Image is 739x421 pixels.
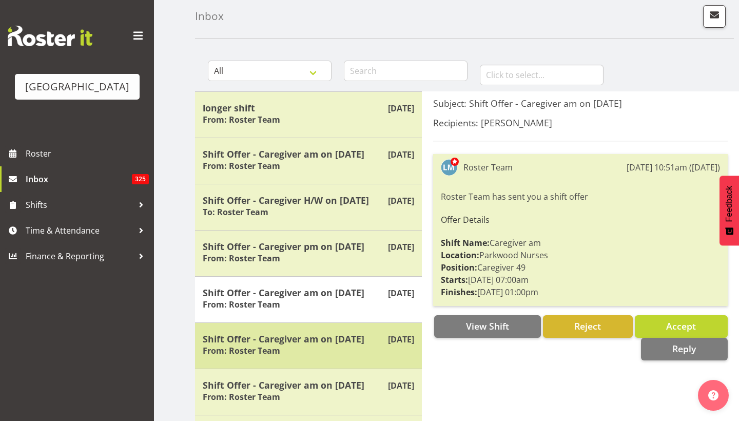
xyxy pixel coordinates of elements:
[26,248,133,264] span: Finance & Reporting
[543,315,633,338] button: Reject
[203,195,414,206] h5: Shift Offer - Caregiver H/W on [DATE]
[388,379,414,392] p: [DATE]
[203,333,414,345] h5: Shift Offer - Caregiver am on [DATE]
[433,98,728,109] h5: Subject: Shift Offer - Caregiver am on [DATE]
[441,215,720,224] h6: Offer Details
[725,186,734,222] span: Feedback
[25,79,129,94] div: [GEOGRAPHIC_DATA]
[195,10,224,22] h4: Inbox
[388,102,414,114] p: [DATE]
[434,315,540,338] button: View Shift
[441,250,479,261] strong: Location:
[26,223,133,238] span: Time & Attendance
[635,315,728,338] button: Accept
[441,286,477,298] strong: Finishes:
[203,207,268,217] h6: To: Roster Team
[26,197,133,213] span: Shifts
[388,333,414,346] p: [DATE]
[388,195,414,207] p: [DATE]
[388,287,414,299] p: [DATE]
[203,299,280,310] h6: From: Roster Team
[203,148,414,160] h5: Shift Offer - Caregiver am on [DATE]
[480,65,604,85] input: Click to select...
[26,146,149,161] span: Roster
[203,241,414,252] h5: Shift Offer - Caregiver pm on [DATE]
[627,161,720,174] div: [DATE] 10:51am ([DATE])
[132,174,149,184] span: 325
[441,237,490,248] strong: Shift Name:
[672,342,696,355] span: Reply
[441,188,720,301] div: Roster Team has sent you a shift offer Caregiver am Parkwood Nurses Caregiver 49 [DATE] 07:00am [...
[441,262,477,273] strong: Position:
[203,379,414,391] h5: Shift Offer - Caregiver am on [DATE]
[203,253,280,263] h6: From: Roster Team
[203,161,280,171] h6: From: Roster Team
[344,61,468,81] input: Search
[388,241,414,253] p: [DATE]
[433,117,728,128] h5: Recipients: [PERSON_NAME]
[388,148,414,161] p: [DATE]
[203,392,280,402] h6: From: Roster Team
[463,161,513,174] div: Roster Team
[466,320,509,332] span: View Shift
[8,26,92,46] img: Rosterit website logo
[203,346,280,356] h6: From: Roster Team
[26,171,132,187] span: Inbox
[719,176,739,245] button: Feedback - Show survey
[708,390,718,400] img: help-xxl-2.png
[641,338,728,360] button: Reply
[203,287,414,298] h5: Shift Offer - Caregiver am on [DATE]
[203,114,280,125] h6: From: Roster Team
[666,320,696,332] span: Accept
[441,274,468,285] strong: Starts:
[441,159,457,176] img: lesley-mckenzie127.jpg
[203,102,414,113] h5: longer shift
[574,320,601,332] span: Reject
